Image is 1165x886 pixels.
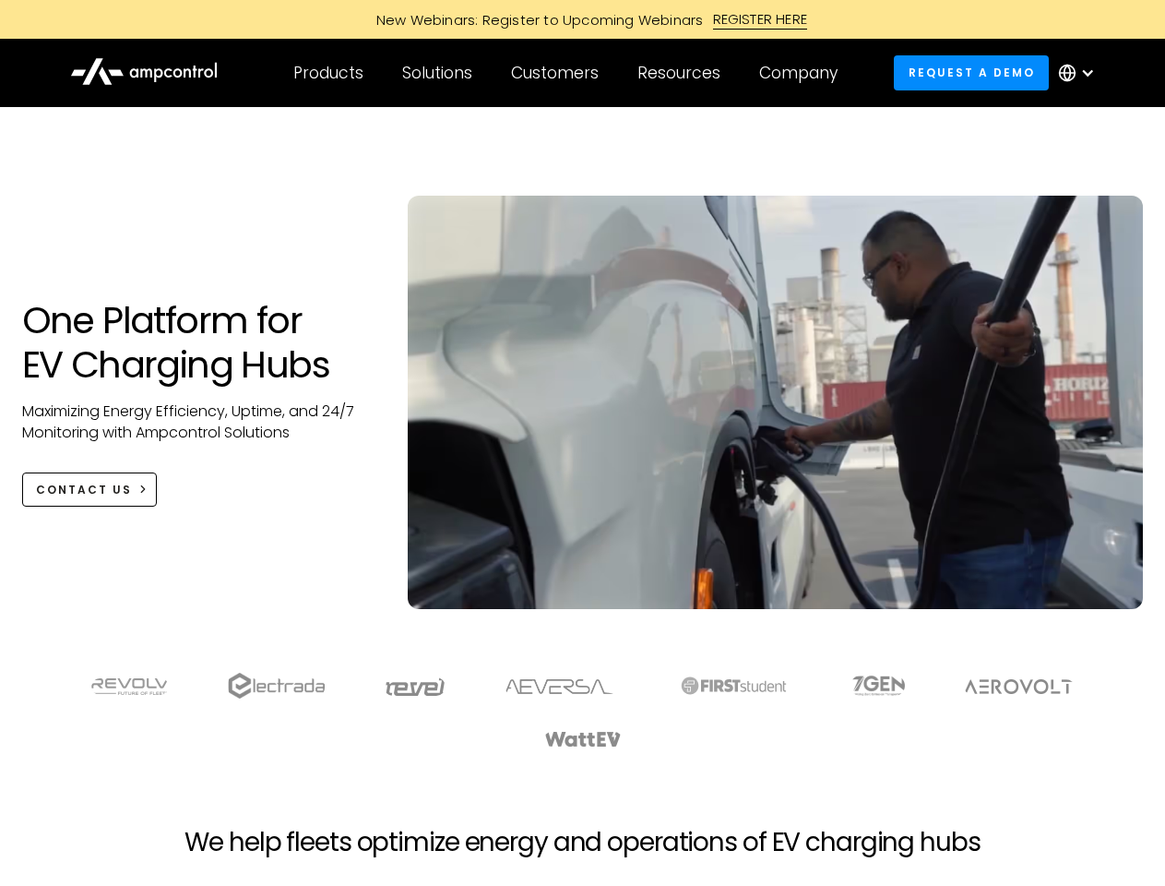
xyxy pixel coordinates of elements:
[894,55,1049,90] a: Request a demo
[293,63,363,83] div: Products
[22,401,372,443] p: Maximizing Energy Efficiency, Uptime, and 24/7 Monitoring with Ampcontrol Solutions
[22,473,158,507] a: CONTACT US
[637,63,720,83] div: Resources
[36,482,132,498] div: CONTACT US
[713,9,808,30] div: REGISTER HERE
[964,679,1074,694] img: Aerovolt Logo
[358,10,713,30] div: New Webinars: Register to Upcoming Webinars
[168,9,998,30] a: New Webinars: Register to Upcoming WebinarsREGISTER HERE
[402,63,472,83] div: Solutions
[184,827,980,858] h2: We help fleets optimize energy and operations of EV charging hubs
[511,63,599,83] div: Customers
[759,63,838,83] div: Company
[22,298,372,387] h1: One Platform for EV Charging Hubs
[544,732,622,747] img: WattEV logo
[228,673,325,699] img: electrada logo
